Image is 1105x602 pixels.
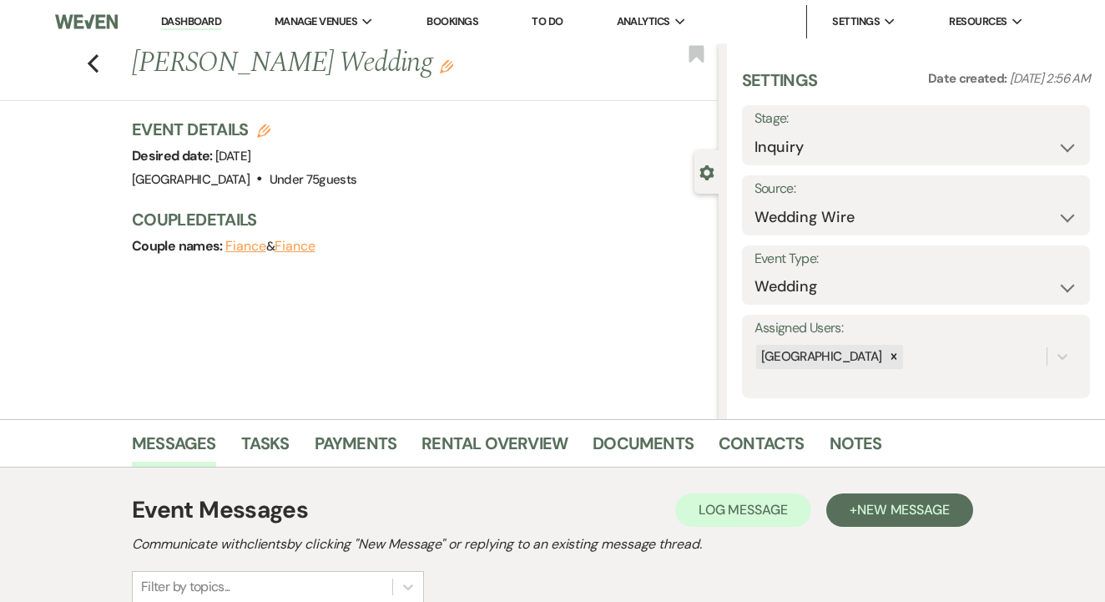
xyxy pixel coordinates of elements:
button: Fiance [275,240,315,253]
h3: Couple Details [132,208,702,231]
span: Resources [949,13,1007,30]
h3: Settings [742,68,818,105]
a: To Do [532,14,563,28]
label: Stage: [754,107,1077,131]
button: Log Message [675,493,811,527]
span: [DATE] [215,148,250,164]
span: Log Message [699,501,788,519]
h3: Event Details [132,118,357,141]
div: [GEOGRAPHIC_DATA] [756,345,885,369]
a: Dashboard [161,14,221,30]
a: Bookings [426,14,478,28]
span: Under 75 guests [270,171,357,188]
span: Couple names: [132,237,225,255]
span: Manage Venues [275,13,357,30]
label: Assigned Users: [754,316,1077,341]
a: Messages [132,430,216,467]
label: Event Type: [754,247,1077,271]
button: Close lead details [699,164,714,180]
label: Source: [754,177,1077,201]
span: & [225,238,315,255]
img: Weven Logo [55,4,118,39]
span: Settings [832,13,880,30]
span: Date created: [928,70,1010,87]
a: Tasks [241,430,290,467]
span: [GEOGRAPHIC_DATA] [132,171,250,188]
h2: Communicate with clients by clicking "New Message" or replying to an existing message thread. [132,534,973,554]
a: Payments [315,430,397,467]
h1: [PERSON_NAME] Wedding [132,43,594,83]
span: Desired date: [132,147,215,164]
a: Contacts [719,430,805,467]
button: Edit [440,58,453,73]
a: Notes [830,430,882,467]
span: Analytics [617,13,670,30]
a: Rental Overview [421,430,568,467]
button: +New Message [826,493,973,527]
div: Filter by topics... [141,577,230,597]
a: Documents [593,430,694,467]
h1: Event Messages [132,493,308,528]
span: [DATE] 2:56 AM [1010,70,1090,87]
button: Fiance [225,240,266,253]
span: New Message [857,501,950,519]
